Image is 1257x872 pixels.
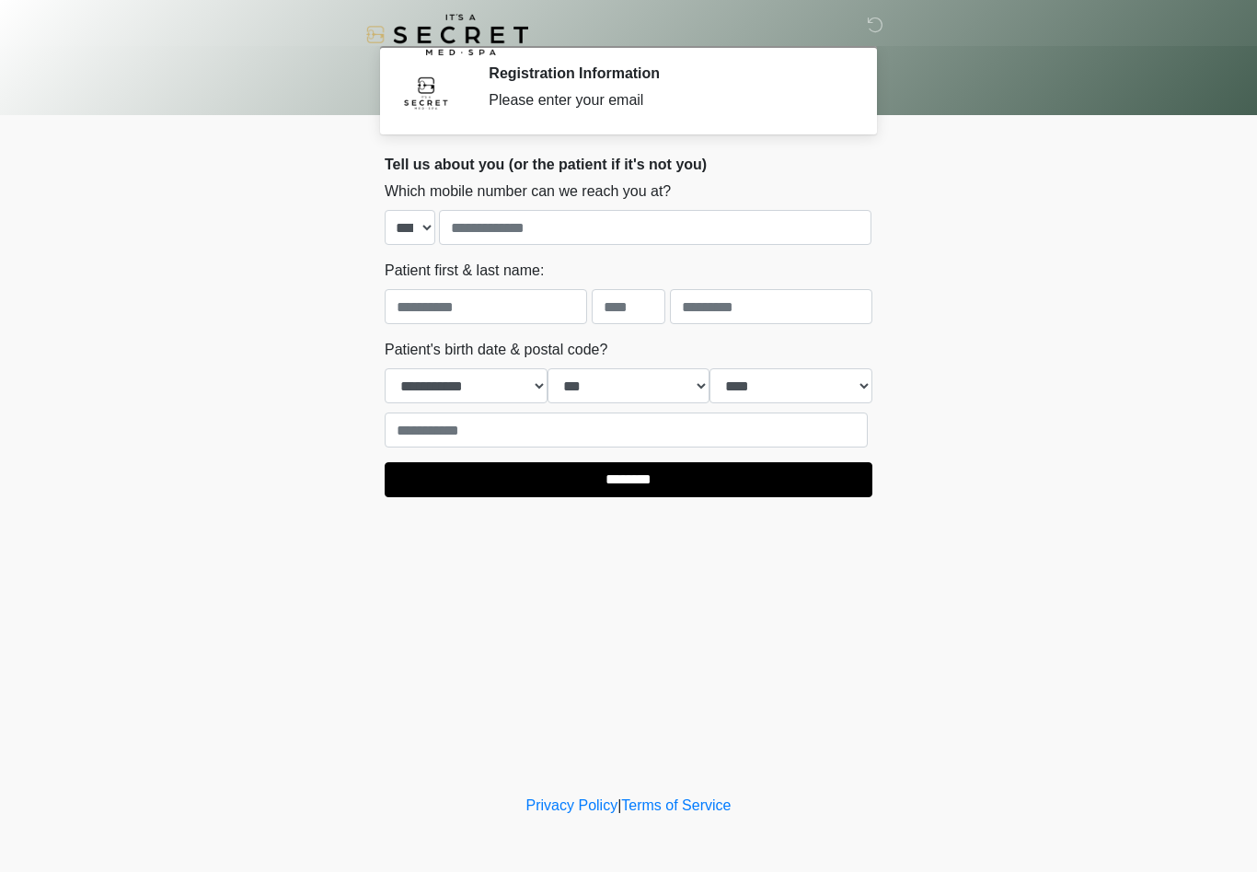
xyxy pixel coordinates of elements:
[385,156,872,173] h2: Tell us about you (or the patient if it's not you)
[617,797,621,813] a: |
[385,180,671,203] label: Which mobile number can we reach you at?
[489,64,845,82] h2: Registration Information
[385,339,607,361] label: Patient's birth date & postal code?
[489,89,845,111] div: Please enter your email
[526,797,618,813] a: Privacy Policy
[366,14,528,55] img: It's A Secret Med Spa Logo
[398,64,454,120] img: Agent Avatar
[621,797,731,813] a: Terms of Service
[385,260,544,282] label: Patient first & last name:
